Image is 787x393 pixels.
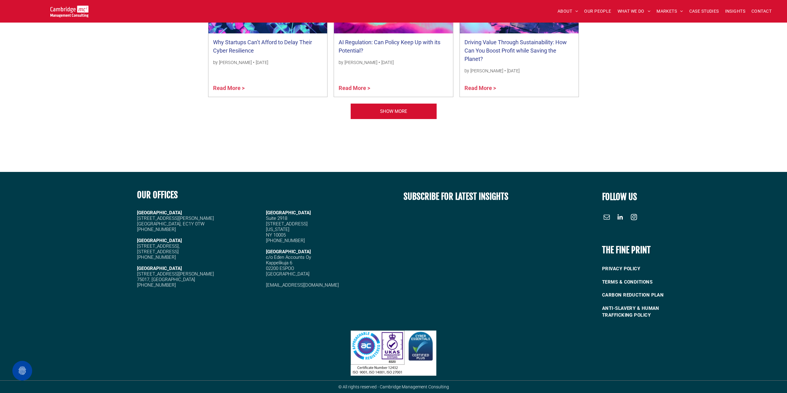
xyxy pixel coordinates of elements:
[602,245,651,255] b: THE FINE PRINT
[339,84,448,92] a: Read More >
[213,60,252,65] span: by [PERSON_NAME]
[379,60,380,65] span: •
[507,68,520,74] span: [DATE]
[339,38,448,55] a: AI Regulation: Can Policy Keep Up with its Potential?
[722,6,748,16] a: INSIGHTS
[464,68,503,74] span: by [PERSON_NAME]
[602,302,686,322] a: ANTI-SLAVERY & HUMAN TRAFFICKING POLICY
[748,6,775,16] a: CONTACT
[602,276,686,289] a: TERMS & CONDITIONS
[350,103,437,119] a: Kate Hancock | Executive Support | Cambridge Management Consulting
[602,212,611,223] a: email
[686,6,722,16] a: CASE STUDIES
[256,60,268,65] span: [DATE]
[137,227,176,232] span: [PHONE_NUMBER]
[602,288,686,302] a: CARBON REDUCTION PLAN
[266,221,308,227] span: [STREET_ADDRESS]
[381,60,394,65] span: [DATE]
[137,216,214,227] span: [STREET_ADDRESS][PERSON_NAME] [GEOGRAPHIC_DATA], EC1Y 0TW
[602,191,637,202] font: FOLLOW US
[504,68,506,74] span: •
[213,84,323,92] a: Read More >
[266,232,286,238] span: NY 10005
[266,282,339,288] a: [EMAIL_ADDRESS][DOMAIN_NAME]
[338,384,449,389] span: © All rights reserved - Cambridge Management Consulting
[616,212,625,223] a: linkedin
[339,60,377,65] span: by [PERSON_NAME]
[266,238,305,243] span: [PHONE_NUMBER]
[266,210,311,216] span: [GEOGRAPHIC_DATA]
[614,6,654,16] a: WHAT WE DO
[266,227,289,232] span: [US_STATE]
[351,331,436,376] img: Three certification logos: Approachable Registered, UKAS Management Systems with a tick and certi...
[137,190,178,200] b: OUR OFFICES
[137,243,180,249] span: [STREET_ADDRESS],
[253,60,254,65] span: •
[380,104,407,119] span: SHOW MORE
[50,6,88,13] a: Your Business Transformed | Cambridge Management Consulting
[137,249,179,254] span: [STREET_ADDRESS]
[629,212,639,223] a: instagram
[213,38,323,55] a: Why Startups Can’t Afford to Delay Their Cyber Resilience
[266,216,287,221] span: Suite 2918
[266,254,311,277] span: c/o Eden Accounts Oy Kappelikuja 6 02200 ESPOO [GEOGRAPHIC_DATA]
[602,262,686,276] a: PRIVACY POLICY
[50,6,88,17] img: Go to Homepage
[653,6,686,16] a: MARKETS
[464,84,574,92] a: Read More >
[137,271,214,277] span: [STREET_ADDRESS][PERSON_NAME]
[137,238,182,243] strong: [GEOGRAPHIC_DATA]
[137,266,182,271] strong: [GEOGRAPHIC_DATA]
[137,210,182,216] strong: [GEOGRAPHIC_DATA]
[554,6,581,16] a: ABOUT
[464,38,574,63] a: Driving Value Through Sustainability: How Can You Boost Profit while Saving the Planet?
[137,282,176,288] span: [PHONE_NUMBER]
[266,249,311,254] span: [GEOGRAPHIC_DATA]
[137,277,195,282] span: 75017, [GEOGRAPHIC_DATA]
[137,254,176,260] span: [PHONE_NUMBER]
[581,6,614,16] a: OUR PEOPLE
